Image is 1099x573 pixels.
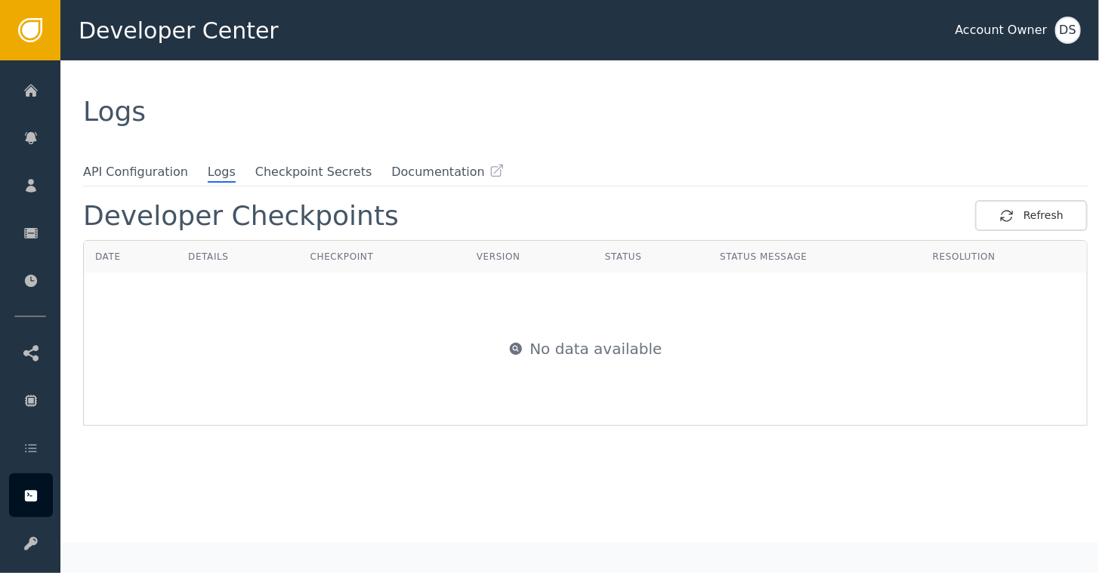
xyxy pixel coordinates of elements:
[933,250,1076,263] div: Resolution
[605,250,697,263] div: Status
[83,163,188,181] span: API Configuration
[529,337,662,360] span: No data available
[391,163,484,181] span: Documentation
[83,202,399,230] div: Developer Checkpoints
[391,163,504,181] a: Documentation
[95,250,165,263] div: Date
[79,14,279,48] span: Developer Center
[720,250,910,263] div: Status Message
[975,200,1088,231] button: Refresh
[477,250,582,263] div: Version
[310,250,454,263] div: Checkpoint
[955,21,1048,39] div: Account Owner
[208,163,236,183] span: Logs
[999,208,1063,223] div: Refresh
[1055,17,1081,44] button: DS
[83,96,146,127] span: Logs
[255,163,372,181] span: Checkpoint Secrets
[188,250,288,263] div: Details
